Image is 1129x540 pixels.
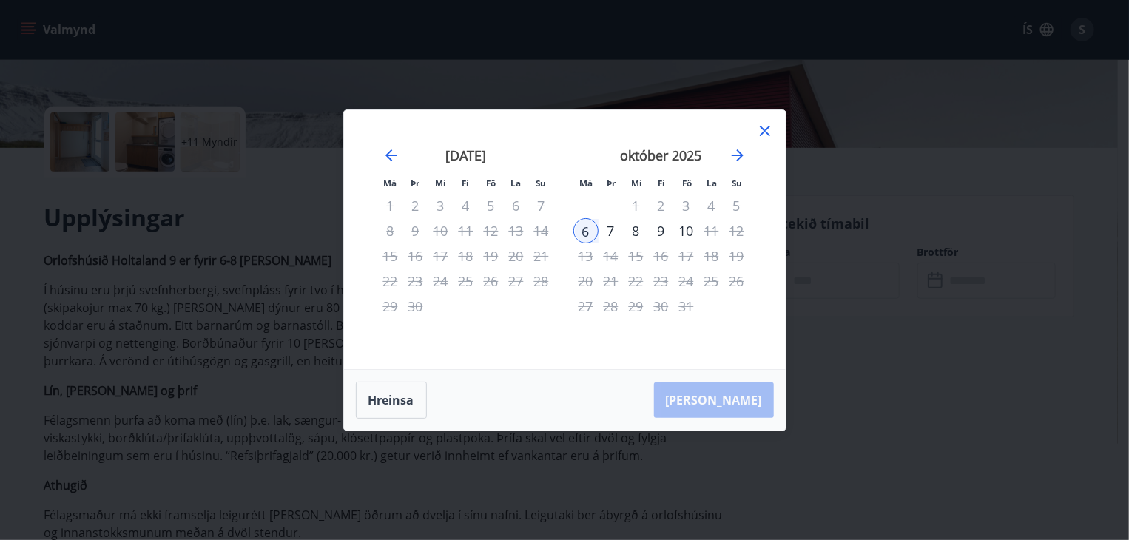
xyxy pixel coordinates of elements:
[674,193,699,218] td: Not available. föstudagur, 3. október 2025
[454,218,479,243] td: Not available. fimmtudagur, 11. september 2025
[732,178,743,189] small: Su
[674,193,699,218] div: Aðeins útritun í boði
[462,178,470,189] small: Fi
[624,243,649,269] td: Not available. miðvikudagur, 15. október 2025
[479,193,504,218] td: Not available. föstudagur, 5. september 2025
[682,178,692,189] small: Fö
[428,243,454,269] td: Not available. miðvikudagur, 17. september 2025
[435,178,446,189] small: Mi
[649,218,674,243] div: 9
[724,218,749,243] td: Not available. sunnudagur, 12. október 2025
[699,193,724,218] td: Not available. laugardagur, 4. október 2025
[428,269,454,294] td: Not available. miðvikudagur, 24. september 2025
[649,269,674,294] td: Not available. fimmtudagur, 23. október 2025
[454,193,479,218] td: Not available. fimmtudagur, 4. september 2025
[580,178,593,189] small: Má
[649,294,674,319] td: Not available. fimmtudagur, 30. október 2025
[428,218,454,243] td: Not available. miðvikudagur, 10. september 2025
[479,269,504,294] div: Aðeins útritun í boði
[699,269,724,294] td: Not available. laugardagur, 25. október 2025
[504,193,529,218] td: Not available. laugardagur, 6. september 2025
[631,178,642,189] small: Mi
[624,193,649,218] td: Not available. miðvikudagur, 1. október 2025
[573,294,599,319] td: Not available. mánudagur, 27. október 2025
[621,146,702,164] strong: október 2025
[384,178,397,189] small: Má
[454,243,479,269] td: Not available. fimmtudagur, 18. september 2025
[403,294,428,319] td: Not available. þriðjudagur, 30. september 2025
[674,243,699,269] td: Not available. föstudagur, 17. október 2025
[479,269,504,294] td: Not available. föstudagur, 26. september 2025
[674,294,699,319] td: Not available. föstudagur, 31. október 2025
[658,178,666,189] small: Fi
[378,218,403,243] td: Not available. mánudagur, 8. september 2025
[536,178,547,189] small: Su
[599,218,624,243] div: 7
[624,294,649,319] td: Not available. miðvikudagur, 29. október 2025
[699,218,724,243] td: Not available. laugardagur, 11. október 2025
[428,193,454,218] td: Not available. miðvikudagur, 3. september 2025
[411,178,420,189] small: Þr
[529,269,554,294] td: Not available. sunnudagur, 28. september 2025
[624,243,649,269] div: Aðeins útritun í boði
[573,218,599,243] td: Selected as start date. mánudagur, 6. október 2025
[378,269,403,294] td: Not available. mánudagur, 22. september 2025
[504,269,529,294] td: Not available. laugardagur, 27. september 2025
[674,218,699,243] td: Choose föstudagur, 10. október 2025 as your check-out date. It’s available.
[486,178,496,189] small: Fö
[624,269,649,294] td: Not available. miðvikudagur, 22. október 2025
[511,178,522,189] small: La
[362,128,768,351] div: Calendar
[382,146,400,164] div: Move backward to switch to the previous month.
[599,269,624,294] td: Not available. þriðjudagur, 21. október 2025
[479,243,504,269] td: Not available. föstudagur, 19. september 2025
[624,218,649,243] div: 8
[724,269,749,294] td: Not available. sunnudagur, 26. október 2025
[573,269,599,294] td: Not available. mánudagur, 20. október 2025
[707,178,718,189] small: La
[356,382,427,419] button: Hreinsa
[504,243,529,269] td: Not available. laugardagur, 20. september 2025
[599,243,624,269] td: Not available. þriðjudagur, 14. október 2025
[504,218,529,243] td: Not available. laugardagur, 13. september 2025
[445,146,486,164] strong: [DATE]
[599,294,624,319] td: Not available. þriðjudagur, 28. október 2025
[378,193,403,218] td: Not available. mánudagur, 1. september 2025
[674,269,699,294] td: Not available. föstudagur, 24. október 2025
[649,218,674,243] td: Choose fimmtudagur, 9. október 2025 as your check-out date. It’s available.
[573,218,599,243] div: Aðeins innritun í boði
[729,146,747,164] div: Move forward to switch to the next month.
[529,218,554,243] td: Not available. sunnudagur, 14. september 2025
[724,193,749,218] td: Not available. sunnudagur, 5. október 2025
[403,193,428,218] td: Not available. þriðjudagur, 2. september 2025
[529,243,554,269] td: Not available. sunnudagur, 21. september 2025
[529,193,554,218] td: Not available. sunnudagur, 7. september 2025
[573,243,599,269] td: Not available. mánudagur, 13. október 2025
[649,243,674,269] td: Not available. fimmtudagur, 16. október 2025
[607,178,616,189] small: Þr
[674,218,699,243] div: Aðeins útritun í boði
[624,218,649,243] td: Choose miðvikudagur, 8. október 2025 as your check-out date. It’s available.
[724,243,749,269] td: Not available. sunnudagur, 19. október 2025
[599,218,624,243] td: Choose þriðjudagur, 7. október 2025 as your check-out date. It’s available.
[479,218,504,243] td: Not available. föstudagur, 12. september 2025
[649,193,674,218] td: Not available. fimmtudagur, 2. október 2025
[454,269,479,294] td: Not available. fimmtudagur, 25. september 2025
[403,218,428,243] td: Not available. þriðjudagur, 9. september 2025
[403,269,428,294] td: Not available. þriðjudagur, 23. september 2025
[674,294,699,319] div: Aðeins útritun í boði
[699,243,724,269] td: Not available. laugardagur, 18. október 2025
[378,294,403,319] td: Not available. mánudagur, 29. september 2025
[378,243,403,269] td: Not available. mánudagur, 15. september 2025
[403,243,428,269] td: Not available. þriðjudagur, 16. september 2025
